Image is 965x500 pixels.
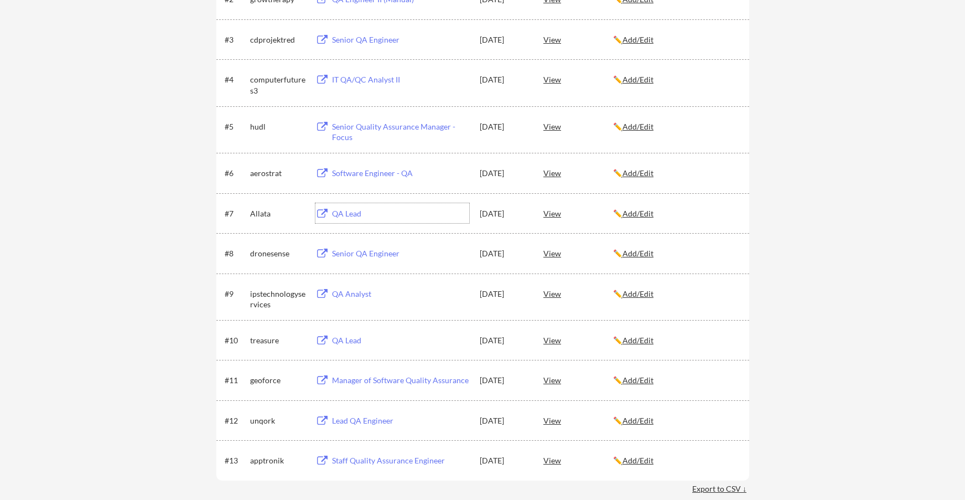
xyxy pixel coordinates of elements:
div: #13 [225,455,246,466]
div: View [543,243,613,263]
div: geoforce [250,375,305,386]
div: ✏️ [613,168,739,179]
div: Senior QA Engineer [332,34,469,45]
div: Software Engineer - QA [332,168,469,179]
div: View [543,330,613,350]
div: Manager of Software Quality Assurance [332,375,469,386]
div: [DATE] [480,288,528,300]
div: IT QA/QC Analyst II [332,74,469,85]
div: Lead QA Engineer [332,415,469,426]
u: Add/Edit [622,416,653,425]
div: #5 [225,121,246,132]
div: [DATE] [480,74,528,85]
div: dronesense [250,248,305,259]
div: Senior QA Engineer [332,248,469,259]
div: cdprojektred [250,34,305,45]
div: View [543,163,613,183]
div: ✏️ [613,415,739,426]
div: hudl [250,121,305,132]
div: aerostrat [250,168,305,179]
div: [DATE] [480,208,528,219]
u: Add/Edit [622,249,653,258]
div: View [543,450,613,470]
div: View [543,283,613,303]
u: Add/Edit [622,75,653,84]
div: #12 [225,415,246,426]
div: [DATE] [480,335,528,346]
div: ✏️ [613,208,739,219]
div: #9 [225,288,246,300]
u: Add/Edit [622,289,653,298]
u: Add/Edit [622,122,653,131]
u: Add/Edit [622,375,653,385]
u: Add/Edit [622,35,653,44]
div: [DATE] [480,455,528,466]
div: [DATE] [480,121,528,132]
div: apptronik [250,455,305,466]
div: View [543,69,613,89]
div: View [543,116,613,136]
div: ✏️ [613,335,739,346]
div: ✏️ [613,455,739,466]
div: View [543,410,613,430]
div: #10 [225,335,246,346]
div: #4 [225,74,246,85]
div: [DATE] [480,168,528,179]
div: ✏️ [613,375,739,386]
u: Add/Edit [622,456,653,465]
div: View [543,203,613,223]
div: [DATE] [480,34,528,45]
div: ✏️ [613,121,739,132]
div: ✏️ [613,34,739,45]
div: Allata [250,208,305,219]
div: ipstechnologyservices [250,288,305,310]
div: [DATE] [480,375,528,386]
div: View [543,370,613,390]
div: #7 [225,208,246,219]
div: #6 [225,168,246,179]
div: [DATE] [480,248,528,259]
div: Senior Quality Assurance Manager - Focus [332,121,469,143]
div: ✏️ [613,288,739,300]
div: treasure [250,335,305,346]
div: QA Lead [332,335,469,346]
div: Export to CSV ↓ [692,483,749,494]
u: Add/Edit [622,336,653,345]
div: QA Analyst [332,288,469,300]
div: ✏️ [613,74,739,85]
div: computerfutures3 [250,74,305,96]
u: Add/Edit [622,168,653,178]
div: [DATE] [480,415,528,426]
div: #8 [225,248,246,259]
div: View [543,29,613,49]
u: Add/Edit [622,209,653,218]
div: #11 [225,375,246,386]
div: QA Lead [332,208,469,219]
div: Staff Quality Assurance Engineer [332,455,469,466]
div: unqork [250,415,305,426]
div: #3 [225,34,246,45]
div: ✏️ [613,248,739,259]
